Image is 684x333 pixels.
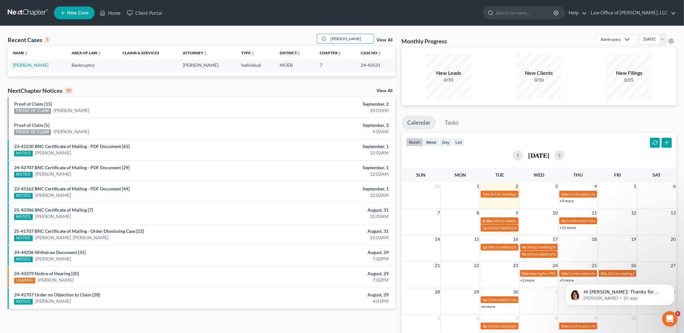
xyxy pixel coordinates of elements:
[268,101,389,107] div: September, 2
[268,192,389,198] div: 12:02AM
[35,298,71,304] a: [PERSON_NAME]
[100,3,113,15] button: Home
[560,198,574,203] a: +9 more
[41,210,46,215] button: Start recording
[315,59,356,71] td: 7
[268,186,389,192] div: September, 1
[20,210,25,215] button: Gif picker
[14,151,33,156] div: NOTICE
[113,3,124,14] div: Close
[14,101,52,107] a: Proof of Claim [15]
[434,262,441,269] span: 21
[377,51,381,55] i: unfold_more
[236,59,274,71] td: Individual
[5,149,123,164] div: Emma says…
[203,51,207,55] i: unfold_more
[561,324,568,329] span: 10a
[423,138,439,146] button: week
[57,75,118,82] a: Chapter_13...[DATE].pdf
[515,209,519,217] span: 9
[5,164,105,222] div: Hi [PERSON_NAME]! Thanks for reaching out with this feedback.We have put in a request for the MOE...
[64,75,118,82] div: Chapter_13...[DATE].pdf
[488,245,550,250] span: 341(a) meeting for [PERSON_NAME]
[594,314,598,322] span: 9
[473,235,480,243] span: 15
[496,7,554,19] input: Search by name...
[607,77,652,83] div: 0/25
[14,228,144,234] a: 25-41707 BNC Certificate of Mailing - Order Dismissing Case [22]
[35,150,71,156] a: [PERSON_NAME]
[8,36,50,44] div: Recent Cases
[401,116,436,130] a: Calendar
[13,62,48,68] a: [PERSON_NAME]
[14,108,51,114] div: PROOF OF CLAIM
[568,192,675,197] span: Confirmation hearing for [PERSON_NAME] & [PERSON_NAME]
[426,69,471,77] div: New Leads
[268,128,389,135] div: 9:02AM
[26,32,99,44] strong: Chapter 13: [US_STATE] Plan Tags
[493,218,555,223] span: 341(a) meeting for [PERSON_NAME]
[35,234,108,241] a: [PERSON_NAME] ‎ [PERSON_NAME]
[23,86,123,145] div: I have another objection. Regarding checkboxes. Here is our approved plan. Please make sure that ...
[601,37,621,42] div: Bankruptcy
[14,299,33,305] div: NOTICE
[28,90,118,141] div: I have another objection. Regarding checkboxes. Here is our approved plan. Please make sure that ...
[552,235,558,243] span: 17
[14,144,130,149] a: 23-42230 BNC Certificate of Mailing - PDF Document [65]
[672,182,676,190] span: 6
[5,52,15,63] img: Profile image for Operator
[268,122,389,128] div: September, 2
[401,37,447,45] h3: Monthly Progress
[14,250,86,255] a: 24-44206 Withdraw Document [35]
[10,168,100,218] div: Hi [PERSON_NAME]! Thanks for reaching out with this feedback. We have put in a request for the MO...
[14,186,130,191] a: 23-43162 BNC Certificate of Mailing - PDF Document [44]
[554,182,558,190] span: 3
[183,50,207,55] a: Attorneyunfold_more
[434,235,441,243] span: 14
[437,209,441,217] span: 7
[97,51,101,55] i: unfold_more
[483,245,487,250] span: 2p
[439,116,464,130] a: Tasks
[560,225,576,230] a: +12 more
[568,324,675,329] span: Confirmation hearing for [PERSON_NAME] & [PERSON_NAME]
[14,193,33,199] div: NOTICE
[481,304,495,309] a: +6 more
[5,71,123,86] div: Mike says…
[13,50,28,55] a: Nameunfold_more
[591,235,598,243] span: 18
[561,218,565,223] span: 9a
[633,182,637,190] span: 5
[488,225,550,230] span: 341(a) meeting for [PERSON_NAME]
[31,8,44,14] p: Active
[268,207,389,213] div: August, 31
[268,292,389,298] div: August, 29
[406,138,423,146] button: month
[28,151,63,156] b: [PERSON_NAME]
[662,311,678,327] iframe: Intercom live chat
[54,107,89,114] a: [PERSON_NAME]
[513,262,519,269] span: 23
[670,209,676,217] span: 13
[18,4,29,14] img: Profile image for Emma
[630,262,637,269] span: 26
[268,107,389,114] div: 10:01AM
[35,171,71,177] a: [PERSON_NAME]
[329,34,374,43] input: Search by name...
[268,234,389,241] div: 12:03AM
[14,278,35,284] div: HEARING
[552,209,558,217] span: 10
[14,207,93,213] a: 25-43306 BNC Certificate of Mailing [7]
[476,182,480,190] span: 1
[14,257,33,262] div: NOTICE
[566,218,639,223] span: Confirmation hearing for [PERSON_NAME]
[522,271,528,276] span: 10a
[476,209,480,217] span: 8
[630,209,637,217] span: 12
[483,225,487,230] span: 1p
[483,218,492,223] span: 8:30a
[14,122,49,128] a: Proof of Claim [5]
[607,69,652,77] div: New Filings
[573,172,583,178] span: Thu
